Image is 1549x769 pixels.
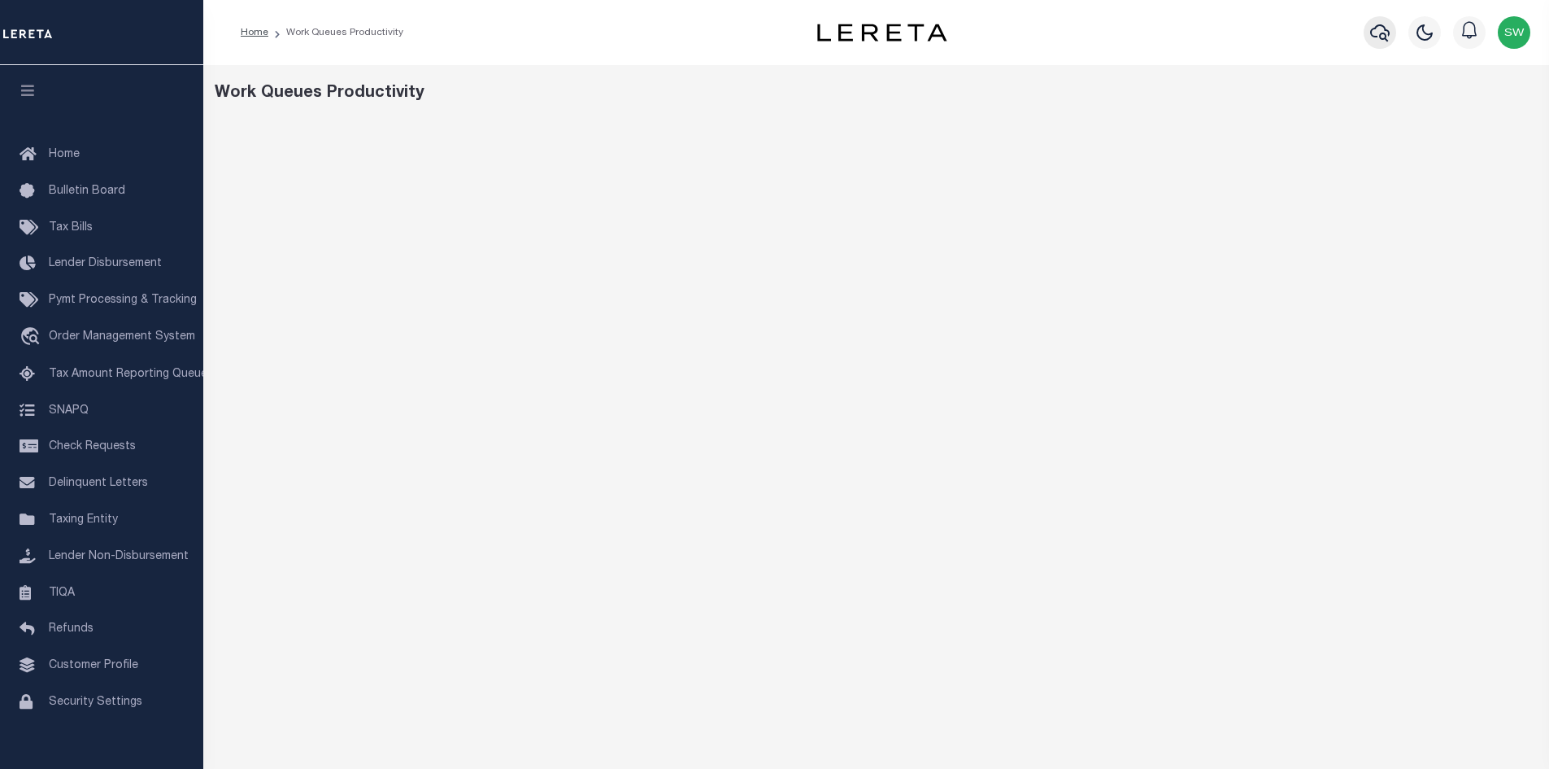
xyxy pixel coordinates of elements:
span: Refunds [49,623,94,635]
span: Tax Amount Reporting Queue [49,369,207,380]
span: Lender Non-Disbursement [49,551,189,562]
span: Delinquent Letters [49,478,148,489]
div: Work Queues Productivity [215,81,1538,106]
span: SNAPQ [49,404,89,416]
span: Pymt Processing & Tracking [49,295,197,306]
img: svg+xml;base64,PHN2ZyB4bWxucz0iaHR0cDovL3d3dy53My5vcmcvMjAwMC9zdmciIHBvaW50ZXItZXZlbnRzPSJub25lIi... [1498,16,1530,49]
span: Home [49,149,80,160]
span: Check Requests [49,441,136,452]
span: Security Settings [49,697,142,708]
span: Customer Profile [49,660,138,671]
span: Bulletin Board [49,186,125,197]
img: logo-dark.svg [817,24,947,42]
span: Taxing Entity [49,514,118,526]
span: Tax Bills [49,222,93,234]
a: Home [241,28,268,37]
li: Work Queues Productivity [268,25,403,40]
span: Order Management System [49,331,195,343]
span: TIQA [49,587,75,598]
span: Lender Disbursement [49,258,162,269]
i: travel_explore [20,327,46,348]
